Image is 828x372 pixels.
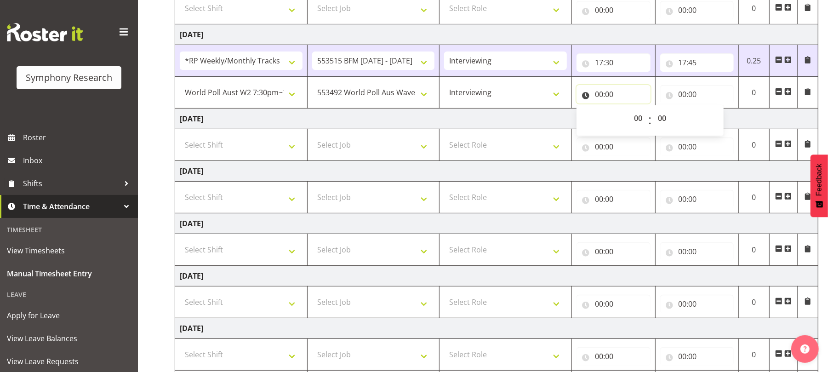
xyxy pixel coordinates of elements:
[175,318,818,339] td: [DATE]
[800,344,810,354] img: help-xxl-2.png
[23,154,133,167] span: Inbox
[811,155,828,217] button: Feedback - Show survey
[2,220,136,239] div: Timesheet
[739,45,770,77] td: 0.25
[577,295,651,313] input: Click to select...
[2,285,136,304] div: Leave
[7,355,131,368] span: View Leave Requests
[577,190,651,208] input: Click to select...
[649,109,652,132] span: :
[175,266,818,286] td: [DATE]
[7,267,131,280] span: Manual Timesheet Entry
[739,286,770,318] td: 0
[23,131,133,144] span: Roster
[577,53,651,72] input: Click to select...
[2,327,136,350] a: View Leave Balances
[577,1,651,19] input: Click to select...
[739,77,770,109] td: 0
[7,244,131,258] span: View Timesheets
[739,182,770,213] td: 0
[23,177,120,190] span: Shifts
[2,262,136,285] a: Manual Timesheet Entry
[815,164,823,196] span: Feedback
[7,23,83,41] img: Rosterit website logo
[26,71,112,85] div: Symphony Research
[739,234,770,266] td: 0
[23,200,120,213] span: Time & Attendance
[660,1,734,19] input: Click to select...
[7,332,131,345] span: View Leave Balances
[7,309,131,322] span: Apply for Leave
[577,137,651,156] input: Click to select...
[739,339,770,371] td: 0
[739,129,770,161] td: 0
[660,53,734,72] input: Click to select...
[2,304,136,327] a: Apply for Leave
[577,242,651,261] input: Click to select...
[577,347,651,366] input: Click to select...
[660,295,734,313] input: Click to select...
[577,85,651,103] input: Click to select...
[660,242,734,261] input: Click to select...
[660,137,734,156] input: Click to select...
[175,213,818,234] td: [DATE]
[175,161,818,182] td: [DATE]
[175,109,818,129] td: [DATE]
[660,85,734,103] input: Click to select...
[2,239,136,262] a: View Timesheets
[175,24,818,45] td: [DATE]
[660,347,734,366] input: Click to select...
[660,190,734,208] input: Click to select...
